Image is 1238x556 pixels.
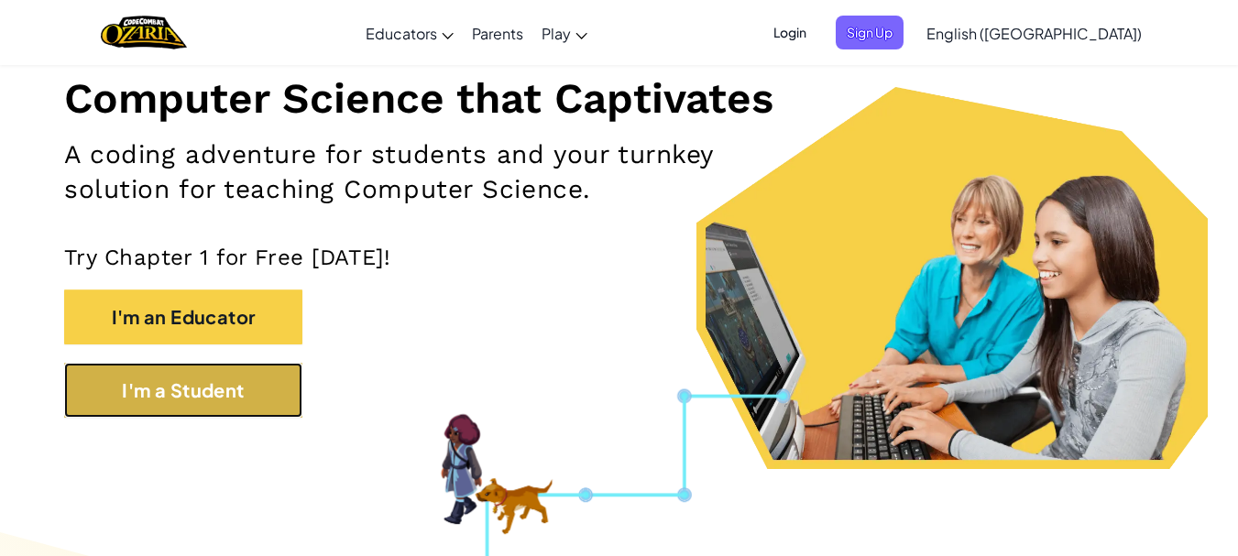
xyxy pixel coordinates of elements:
p: Try Chapter 1 for Free [DATE]! [64,244,1174,271]
span: Play [542,24,571,43]
button: I'm an Educator [64,289,302,344]
span: English ([GEOGRAPHIC_DATA]) [926,24,1142,43]
a: Play [532,8,597,58]
a: Parents [463,8,532,58]
h1: Computer Science that Captivates [64,72,1174,124]
h2: A coding adventure for students and your turnkey solution for teaching Computer Science. [64,137,807,207]
button: Login [762,16,817,49]
span: Educators [366,24,437,43]
button: I'm a Student [64,363,302,418]
img: Home [101,14,186,51]
a: Educators [356,8,463,58]
a: English ([GEOGRAPHIC_DATA]) [917,8,1151,58]
button: Sign Up [836,16,904,49]
a: Ozaria by CodeCombat logo [101,14,186,51]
